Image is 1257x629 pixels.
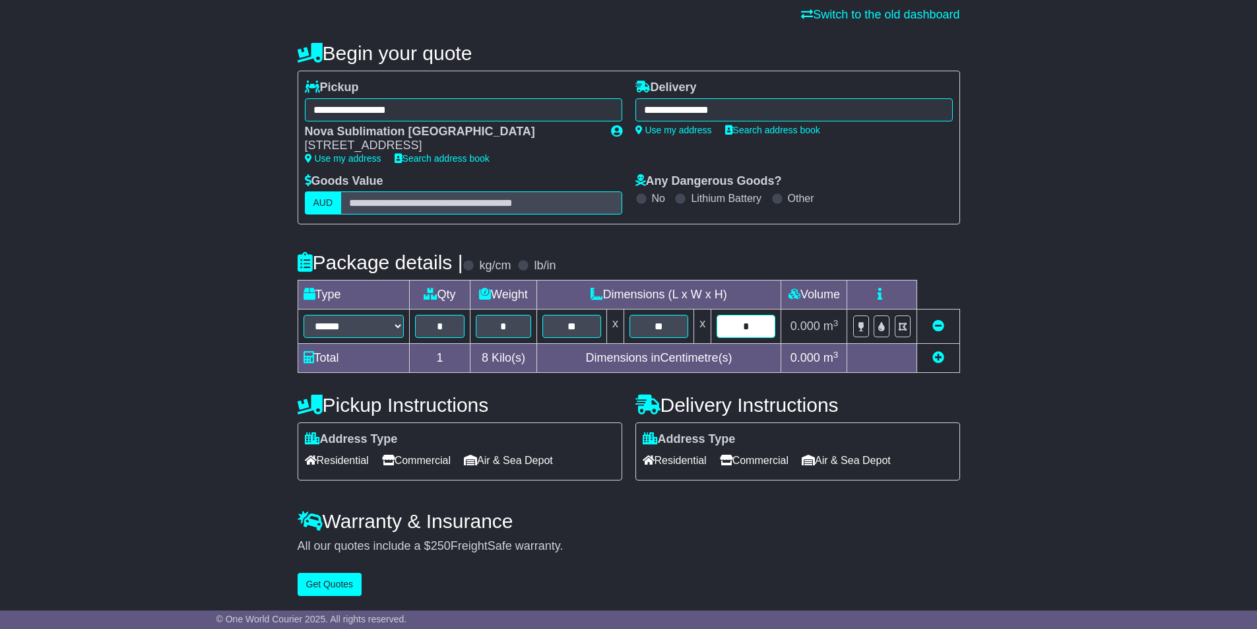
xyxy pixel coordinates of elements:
[305,432,398,447] label: Address Type
[298,539,960,554] div: All our quotes include a $ FreightSafe warranty.
[298,42,960,64] h4: Begin your quote
[932,319,944,333] a: Remove this item
[464,450,553,471] span: Air & Sea Depot
[606,310,624,344] td: x
[823,351,839,364] span: m
[833,318,839,328] sup: 3
[482,351,488,364] span: 8
[305,125,598,139] div: Nova Sublimation [GEOGRAPHIC_DATA]
[305,81,359,95] label: Pickup
[725,125,820,135] a: Search address book
[790,351,820,364] span: 0.000
[694,310,711,344] td: x
[643,450,707,471] span: Residential
[652,192,665,205] label: No
[788,192,814,205] label: Other
[305,450,369,471] span: Residential
[534,259,556,273] label: lb/in
[643,432,736,447] label: Address Type
[395,153,490,164] a: Search address book
[409,281,470,310] td: Qty
[720,450,789,471] span: Commercial
[298,281,409,310] td: Type
[691,192,761,205] label: Lithium Battery
[932,351,944,364] a: Add new item
[790,319,820,333] span: 0.000
[431,539,451,552] span: 250
[305,139,598,153] div: [STREET_ADDRESS]
[305,174,383,189] label: Goods Value
[823,319,839,333] span: m
[298,510,960,532] h4: Warranty & Insurance
[479,259,511,273] label: kg/cm
[216,614,407,624] span: © One World Courier 2025. All rights reserved.
[536,281,781,310] td: Dimensions (L x W x H)
[635,81,697,95] label: Delivery
[635,394,960,416] h4: Delivery Instructions
[833,350,839,360] sup: 3
[298,394,622,416] h4: Pickup Instructions
[635,125,712,135] a: Use my address
[409,344,470,373] td: 1
[382,450,451,471] span: Commercial
[635,174,782,189] label: Any Dangerous Goods?
[802,450,891,471] span: Air & Sea Depot
[801,8,959,21] a: Switch to the old dashboard
[536,344,781,373] td: Dimensions in Centimetre(s)
[305,153,381,164] a: Use my address
[298,573,362,596] button: Get Quotes
[470,344,537,373] td: Kilo(s)
[298,344,409,373] td: Total
[781,281,847,310] td: Volume
[470,281,537,310] td: Weight
[305,191,342,215] label: AUD
[298,251,463,273] h4: Package details |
